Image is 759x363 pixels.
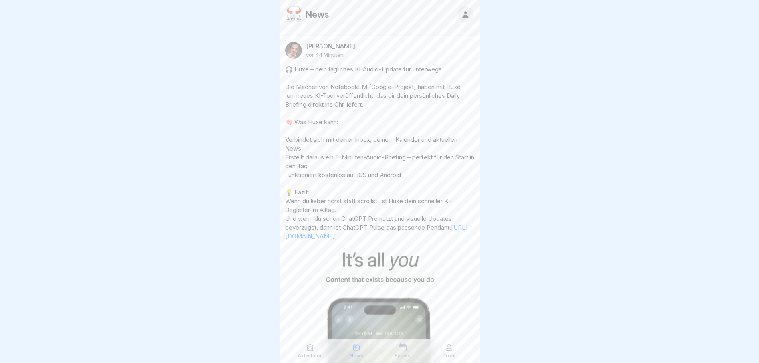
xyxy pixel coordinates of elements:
[350,353,363,359] p: News
[305,9,329,20] p: News
[285,65,474,241] p: 🎧 Huxe – dein tägliches KI-Audio-Update für unterwegs Die Macher von NotebookLM (Google-Projekt) ...
[443,353,455,359] p: Profil
[306,52,344,58] p: vor 44 Minuten
[306,43,355,50] p: [PERSON_NAME]
[395,353,411,359] p: Events
[298,353,323,359] p: Aktivitäten
[286,7,302,22] img: vyjpw951skg073owmonln6kd.png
